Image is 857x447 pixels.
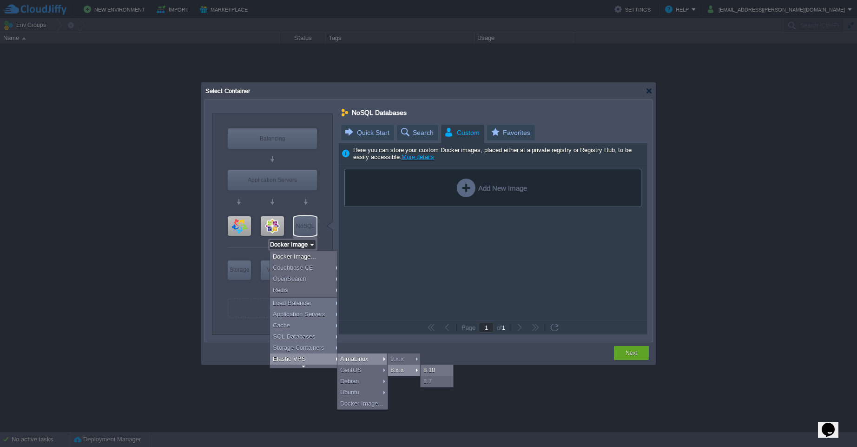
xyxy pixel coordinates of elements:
[337,398,388,409] div: Docker Image...
[294,216,316,236] div: NoSQL
[204,87,250,94] span: Select Container
[270,342,340,354] div: Storage Containers
[818,410,848,438] iframe: chat widget
[270,285,340,296] div: Redis
[270,298,340,309] div: Load Balancer
[228,260,251,279] div: Storage
[270,331,340,342] div: SQL Databases
[458,324,479,331] div: Page
[228,170,317,190] div: Application Servers
[270,320,340,331] div: Cache
[344,125,389,140] span: Quick Start
[270,309,340,320] div: Application Servers
[400,125,434,140] span: Search
[228,128,317,149] div: Balancing
[261,260,284,279] div: VPS
[228,128,317,149] div: Load Balancer
[421,376,453,387] div: 8.7
[457,179,527,197] div: Add New Image
[502,324,505,331] span: 1
[337,365,388,376] div: CentOS
[421,365,453,376] div: 8.10
[337,354,388,365] div: AlmaLinux
[388,365,420,376] div: 8.x.x
[337,387,388,398] div: Ubuntu
[339,143,647,164] div: Here you can store your custom Docker images, placed either at a private registry or Registry Hub...
[402,153,435,160] a: More details
[270,251,340,262] div: Docker Image...
[294,216,316,236] div: NoSQL Databases
[261,260,284,280] div: Elastic VPS
[388,354,420,365] div: 9.x.x
[270,262,340,274] div: Couchbase CE
[228,260,251,280] div: Storage Containers
[494,324,508,331] div: of
[228,299,317,317] div: Create New Layer
[261,216,284,236] div: Elastic VPS
[228,216,251,236] div: Elastic VPS
[337,376,388,387] div: Debian
[270,274,340,285] div: OpenSearch
[626,348,637,358] button: Next
[444,125,480,141] span: Custom
[342,107,349,119] div: NoSQL Databases
[270,354,340,365] div: Elastic VPS
[490,125,530,140] span: Favorites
